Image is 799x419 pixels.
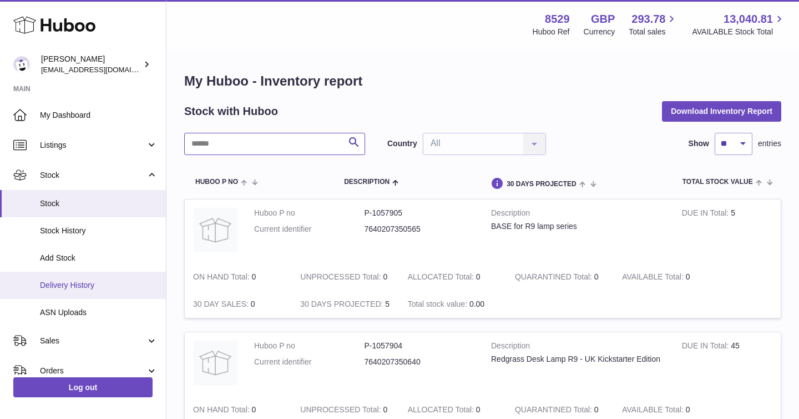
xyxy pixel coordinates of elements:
img: product image [193,208,237,252]
td: 0 [399,263,507,291]
dd: 7640207350565 [365,224,475,235]
span: 30 DAYS PROJECTED [507,181,577,188]
span: Orders [40,366,146,376]
span: 293.78 [631,12,665,27]
dt: Current identifier [254,224,365,235]
strong: AVAILABLE Total [622,405,685,417]
span: 0.00 [469,300,484,308]
strong: AVAILABLE Total [622,272,685,284]
span: Sales [40,336,146,346]
dt: Huboo P no [254,208,365,218]
img: admin@redgrass.ch [13,56,30,73]
strong: ON HAND Total [193,272,252,284]
strong: DUE IN Total [682,208,731,220]
img: product image [193,341,237,385]
strong: Description [491,208,665,221]
h2: Stock with Huboo [184,104,278,119]
strong: QUARANTINED Total [515,405,594,417]
span: ASN Uploads [40,307,158,318]
strong: 30 DAY SALES [193,300,251,311]
span: AVAILABLE Stock Total [692,27,786,37]
span: Stock [40,170,146,181]
a: 13,040.81 AVAILABLE Stock Total [692,12,786,37]
a: 293.78 Total sales [629,12,678,37]
strong: ALLOCATED Total [408,272,476,284]
strong: DUE IN Total [682,341,731,353]
td: 5 [674,199,781,263]
div: Huboo Ref [533,27,570,37]
strong: ALLOCATED Total [408,405,476,417]
span: Stock History [40,226,158,236]
dd: P-1057904 [365,341,475,351]
span: Stock [40,198,158,209]
div: Redgrass Desk Lamp R9 - UK Kickstarter Edition [491,354,665,365]
div: [PERSON_NAME] [41,54,141,75]
strong: UNPROCESSED Total [300,405,383,417]
strong: UNPROCESSED Total [300,272,383,284]
div: BASE for R9 lamp series [491,221,665,232]
td: 0 [185,263,292,291]
a: Log out [13,377,153,397]
button: Download Inventory Report [662,101,781,121]
span: Description [344,178,390,186]
span: Total sales [629,27,678,37]
h1: My Huboo - Inventory report [184,72,781,90]
strong: 30 DAYS PROJECTED [300,300,385,311]
strong: 8529 [545,12,570,27]
label: Show [689,138,709,149]
td: 0 [292,263,399,291]
td: 0 [614,263,721,291]
span: Delivery History [40,280,158,291]
strong: Description [491,341,665,354]
span: My Dashboard [40,110,158,121]
strong: GBP [591,12,615,27]
span: Total stock value [682,178,753,186]
strong: Total stock value [408,300,469,311]
span: Add Stock [40,253,158,263]
div: Currency [584,27,615,37]
span: 13,040.81 [724,12,773,27]
span: entries [758,138,781,149]
dd: P-1057905 [365,208,475,218]
span: [EMAIL_ADDRESS][DOMAIN_NAME] [41,65,163,74]
span: Listings [40,140,146,151]
label: Country [387,138,417,149]
span: 0 [594,272,599,281]
span: Huboo P no [195,178,238,186]
dd: 7640207350640 [365,357,475,367]
td: 0 [185,291,292,318]
dt: Current identifier [254,357,365,367]
td: 45 [674,332,781,396]
strong: ON HAND Total [193,405,252,417]
td: 5 [292,291,399,318]
span: 0 [594,405,599,414]
strong: QUARANTINED Total [515,272,594,284]
dt: Huboo P no [254,341,365,351]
